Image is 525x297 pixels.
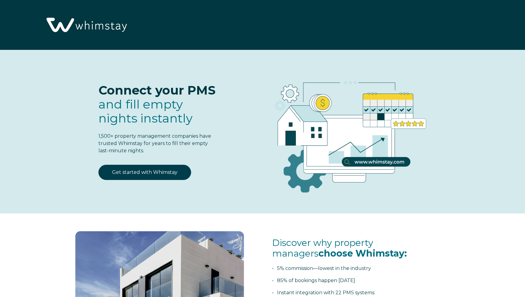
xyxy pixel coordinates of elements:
[272,237,407,259] span: Discover why property managers
[272,265,371,271] span: • 5% commission—lowest in the industry
[272,278,355,283] span: • 85% of bookings happen [DATE]
[98,165,191,180] a: Get started with Whimstay
[98,83,215,98] span: Connect your PMS
[240,62,454,202] img: RBO Ilustrations-03
[272,290,375,295] span: • Instant integration with 22 PMS systems.
[43,3,129,48] img: Whimstay Logo-02 1
[318,248,407,259] span: choose Whimstay:
[98,133,211,154] span: 1,500+ property management companies have trusted Whimstay for years to fill their empty last-min...
[98,97,193,126] span: fill empty nights instantly
[98,97,193,126] span: and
